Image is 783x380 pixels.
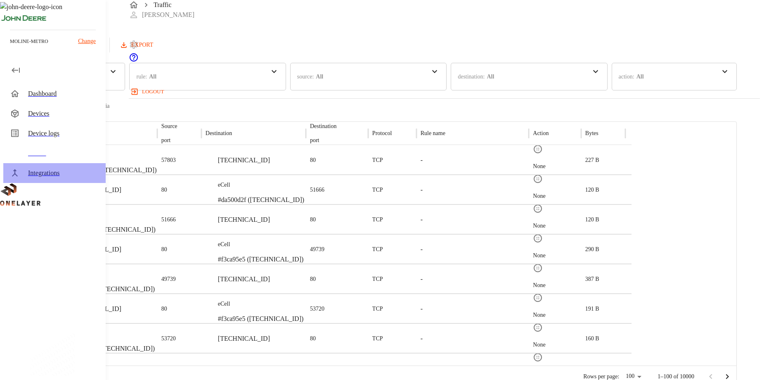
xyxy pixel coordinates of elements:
[218,274,270,284] p: [TECHNICAL_ID]
[218,240,303,249] p: eCell
[421,245,423,254] p: -
[69,151,157,159] p: eCell
[310,186,324,194] p: 51666
[161,216,176,224] p: 51666
[372,156,383,164] p: TCP
[161,245,167,254] p: 80
[310,156,316,164] p: 80
[129,85,760,98] a: logout
[533,162,545,171] p: None
[206,129,232,138] p: Destination
[129,85,167,98] button: logout
[533,129,549,138] p: Action
[310,216,316,224] p: 80
[533,281,545,290] p: None
[218,300,303,308] p: eCell
[372,305,383,313] p: TCP
[585,129,598,138] p: Bytes
[161,275,176,283] p: 49739
[161,156,176,164] p: 57803
[218,215,270,225] p: [TECHNICAL_ID]
[421,215,423,225] p: -
[533,252,545,260] p: None
[421,274,423,284] p: -
[218,314,303,324] p: #f3ca95e5 ([TECHNICAL_ID])
[585,245,599,254] p: 290 B
[129,57,139,64] a: onelayer-support
[421,334,423,344] p: -
[585,186,599,194] p: 120 B
[69,330,155,338] p: eCell
[69,211,156,219] p: eCell
[142,10,194,20] p: [PERSON_NAME]
[69,344,155,354] p: #f3ca95e5 ([TECHNICAL_ID])
[218,254,303,264] p: #f3ca95e5 ([TECHNICAL_ID])
[372,186,383,194] p: TCP
[310,245,324,254] p: 49739
[585,335,599,343] p: 160 B
[585,156,599,164] p: 227 B
[310,364,316,373] p: 53
[310,275,316,283] p: 80
[161,305,167,313] p: 80
[372,335,383,343] p: TCP
[218,195,304,205] p: #da500d2f ([TECHNICAL_ID])
[161,122,177,131] p: Source
[161,364,176,373] p: 54391
[533,311,545,319] p: None
[161,136,177,145] p: port
[533,341,545,349] p: None
[69,270,155,278] p: eCell
[218,363,270,373] p: [TECHNICAL_ID]
[69,284,155,294] p: #f3ca95e5 ([TECHNICAL_ID])
[372,129,392,138] p: Protocol
[585,305,599,313] p: 191 B
[310,335,316,343] p: 80
[585,364,599,373] p: 268 B
[372,216,383,224] p: TCP
[218,155,270,165] p: [TECHNICAL_ID]
[69,359,156,368] p: eCell
[372,245,383,254] p: TCP
[161,335,176,343] p: 53720
[129,57,139,64] span: Support Portal
[310,122,337,131] p: Destination
[585,275,599,283] p: 387 B
[69,225,156,235] p: #da500d2f ([TECHNICAL_ID])
[161,186,167,194] p: 80
[421,155,423,165] p: -
[585,216,599,224] p: 120 B
[533,222,545,230] p: None
[310,136,337,145] p: port
[372,275,383,283] p: TCP
[421,129,445,138] p: Rule name
[218,181,304,189] p: eCell
[421,363,423,373] p: -
[218,334,270,344] p: [TECHNICAL_ID]
[421,304,423,314] p: -
[372,364,384,373] p: UDP
[421,185,423,195] p: -
[69,165,157,175] p: #b87451ad ([TECHNICAL_ID])
[533,192,545,200] p: None
[310,305,324,313] p: 53720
